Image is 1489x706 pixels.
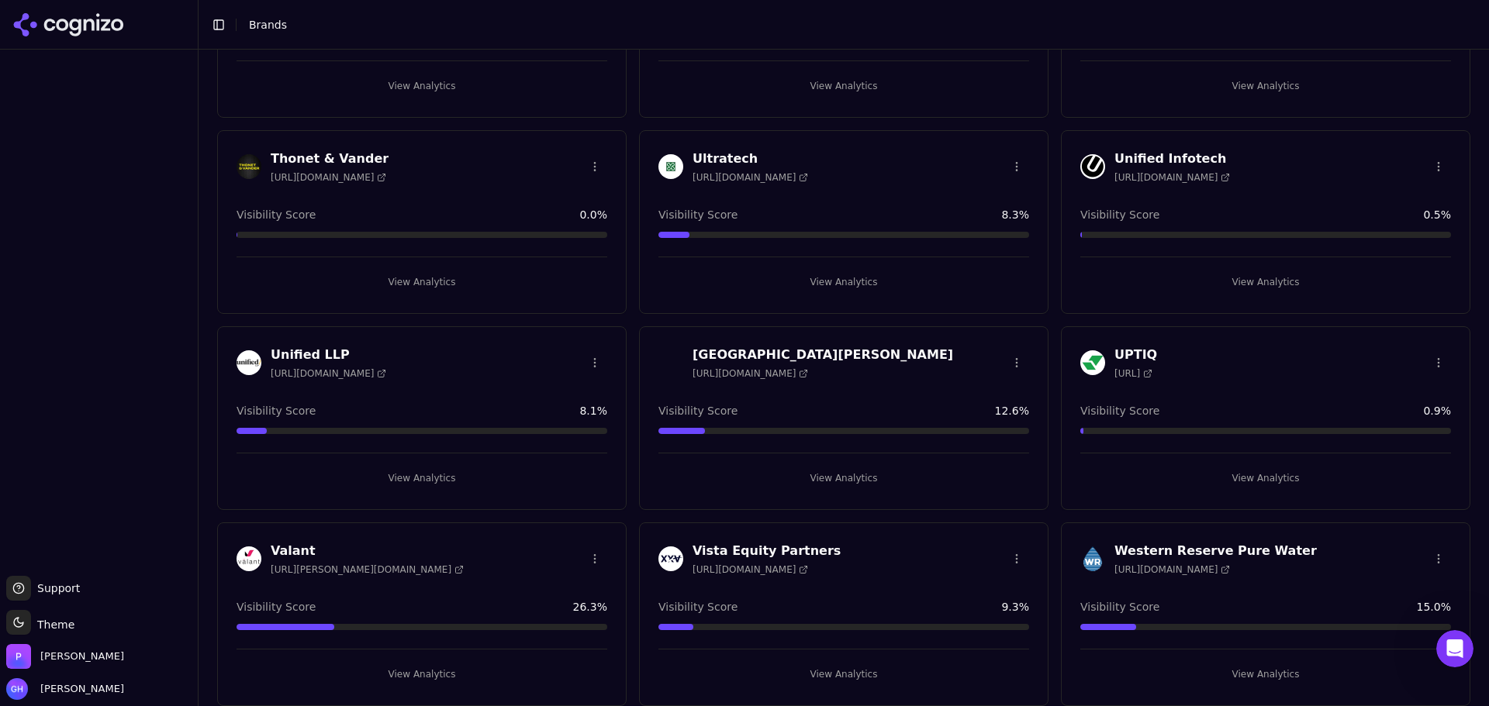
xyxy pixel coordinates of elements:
button: View Analytics [1080,270,1451,294]
div: Hey [PERSON_NAME],Thanks for reaching out. I took a quick look. I can see 200 prompts on Forza ri... [12,85,254,286]
button: Open user button [6,678,124,700]
span: Support [31,580,80,596]
img: Unified LLP [237,350,261,375]
div: New messages divider [12,439,298,439]
button: View Analytics [237,662,607,687]
span: Perrill [40,649,124,663]
div: Thanks for confirming. To help us narrow down the problem, could you let me know if you have any ... [25,461,242,537]
h3: Unified Infotech [1114,150,1230,168]
span: Brands [249,19,287,31]
h1: Alp [75,8,95,19]
span: 26.3 % [573,599,607,615]
img: Profile image for Alp [44,9,69,33]
span: [URL][PERSON_NAME][DOMAIN_NAME] [271,563,464,576]
span: Visibility Score [1080,207,1159,222]
img: Ultratech [658,154,683,179]
button: View Analytics [1080,466,1451,491]
div: Grace says… [12,319,298,426]
button: View Analytics [1080,662,1451,687]
h3: Thonet & Vander [271,150,389,168]
button: View Analytics [237,466,607,491]
img: Perrill [6,644,31,669]
img: University of St. Thomas [658,350,683,375]
button: go back [10,6,40,36]
div: Close [272,6,300,34]
span: [URL][DOMAIN_NAME] [693,171,808,184]
button: View Analytics [237,270,607,294]
button: View Analytics [658,662,1029,687]
span: 9.3 % [1001,599,1029,615]
span: 0.5 % [1423,207,1451,222]
span: 15.0 % [1417,599,1451,615]
img: Unified Infotech [1080,154,1105,179]
div: joined the conversation [102,53,230,67]
h3: Vista Equity Partners [693,542,841,560]
h3: Ultratech [693,150,808,168]
button: Start recording [98,508,111,520]
h3: Valant [271,542,464,560]
span: Visibility Score [658,403,738,418]
iframe: To enrich screen reader interactions, please activate Accessibility in Grammarly extension settings [1436,630,1473,667]
img: Thonet & Vander [237,154,261,179]
span: Theme [31,618,74,631]
span: Visibility Score [237,207,316,222]
span: [PERSON_NAME] [34,682,124,696]
div: Alp says… [12,452,298,580]
div: Alp says… [12,85,298,298]
img: UPTIQ [1080,350,1105,375]
span: 0.0 % [579,207,607,222]
h3: Western Reserve Pure Water [1114,542,1317,560]
nav: breadcrumb [249,17,1446,33]
img: Western Reserve Pure Water [1080,546,1105,571]
span: 8.1 % [579,403,607,418]
span: [URL][DOMAIN_NAME] [693,563,808,576]
button: View Analytics [658,466,1029,491]
span: Visibility Score [658,207,738,222]
div: Alp says… [12,50,298,85]
span: [URL][DOMAIN_NAME] [1114,563,1230,576]
h3: [GEOGRAPHIC_DATA][PERSON_NAME] [693,346,953,364]
span: Visibility Score [1080,599,1159,615]
img: Grace Hallen [6,678,28,700]
h3: UPTIQ [1114,346,1157,364]
button: Upload attachment [74,508,86,520]
span: [URL][DOMAIN_NAME] [271,171,386,184]
span: [URL] [1114,367,1152,380]
h3: Unified LLP [271,346,386,364]
button: Send a message… [266,501,291,526]
span: [URL][DOMAIN_NAME] [1114,171,1230,184]
span: 0.9 % [1423,403,1451,418]
button: View Analytics [658,74,1029,98]
div: Hi [PERSON_NAME], it's still not working. It does say that there are too many prompts already and... [68,329,285,405]
span: Visibility Score [658,599,738,615]
div: Hey [PERSON_NAME], Thanks for reaching out. I took a quick look. I can see 200 prompts on Forza r... [25,95,242,277]
span: Visibility Score [237,599,316,615]
button: View Analytics [237,74,607,98]
div: Thanks for confirming. To help us narrow down the problem, could you let me know if you have any ... [12,452,254,546]
textarea: Message… [13,475,297,501]
button: View Analytics [658,270,1029,294]
div: [DATE] [12,298,298,319]
img: Profile image for Alp [81,52,97,67]
button: Home [243,6,272,36]
span: [URL][DOMAIN_NAME] [693,367,808,380]
span: [URL][DOMAIN_NAME] [271,367,386,380]
button: Gif picker [49,508,61,520]
button: Open organization switcher [6,644,124,669]
span: Visibility Score [1080,403,1159,418]
span: Visibility Score [237,403,316,418]
span: 8.3 % [1001,207,1029,222]
div: Hi [PERSON_NAME], it's still not working. It does say that there are too many prompts already and... [56,319,298,414]
button: View Analytics [1080,74,1451,98]
button: Emoji picker [24,508,36,520]
p: Active in the last 15m [75,19,186,35]
b: Alp [102,54,119,65]
img: Valant [237,546,261,571]
span: 12.6 % [995,403,1029,418]
img: Vista Equity Partners [658,546,683,571]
